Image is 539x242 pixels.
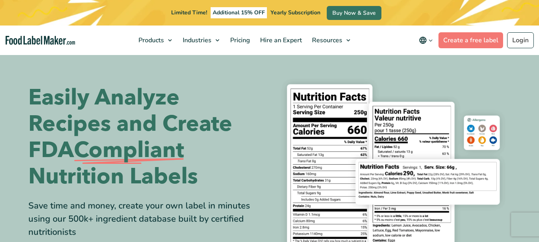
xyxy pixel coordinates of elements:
span: Industries [180,36,212,45]
a: Hire an Expert [255,26,305,55]
a: Create a free label [438,32,503,48]
a: Resources [307,26,354,55]
h1: Easily Analyze Recipes and Create FDA Nutrition Labels [28,85,264,190]
div: Save time and money, create your own label in minutes using our 500k+ ingredient database built b... [28,199,264,239]
a: Pricing [225,26,253,55]
a: Industries [178,26,223,55]
span: Limited Time! [171,9,207,16]
a: Login [507,32,534,48]
a: Products [134,26,176,55]
span: Products [136,36,165,45]
span: Hire an Expert [258,36,303,45]
span: Resources [310,36,343,45]
span: Compliant [74,137,184,163]
a: Buy Now & Save [327,6,381,20]
span: Additional 15% OFF [211,7,267,18]
span: Yearly Subscription [270,9,320,16]
span: Pricing [228,36,251,45]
